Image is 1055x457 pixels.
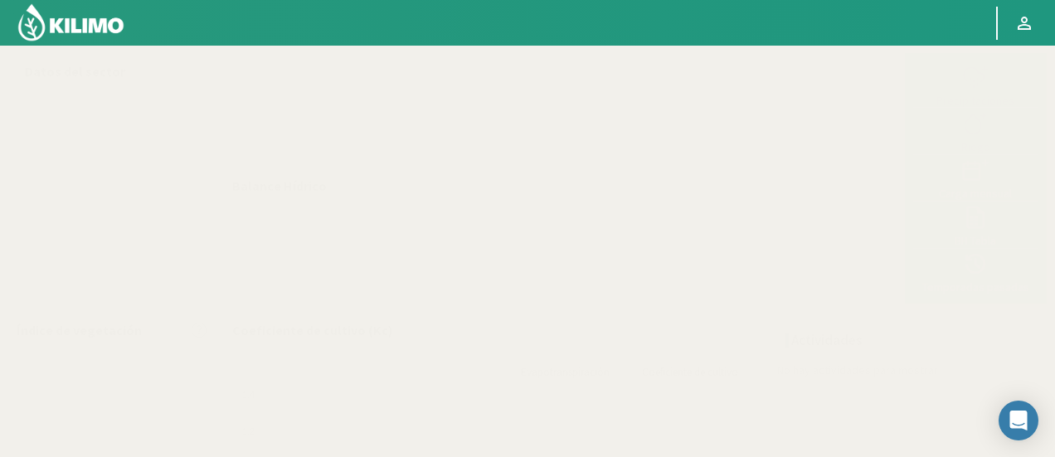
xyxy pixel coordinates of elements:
text: 1.4 [242,390,255,400]
button: Riego [913,108,1038,154]
p: No hay actividades para mostrar [777,362,1047,379]
div: Open Intercom Messenger [999,401,1038,440]
div: Riego [918,141,1033,153]
a: Coeficiente de cultivo [628,358,752,387]
button: Temporadas pasadas [913,249,1038,295]
h4: Actividades [791,333,863,348]
div: Carga mensual [918,187,1033,199]
p: Coeficiente de cultivo (Kc) [232,320,393,340]
div: BH Tabla [918,235,1033,246]
button: Precipitaciones [913,61,1038,108]
div: Temporadas pasadas [918,281,1033,293]
p: Datos del sector [25,61,199,81]
div: Precipitaciones [918,95,1033,106]
img: Kilimo [17,2,125,42]
p: Balance Hídrico [232,176,327,196]
a: Evapotranspiración [507,358,624,387]
text: 1.2 [242,426,255,436]
p: Índice de vegetación [17,320,142,340]
button: BH Tabla [913,202,1038,248]
button: Carga mensual [913,155,1038,202]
